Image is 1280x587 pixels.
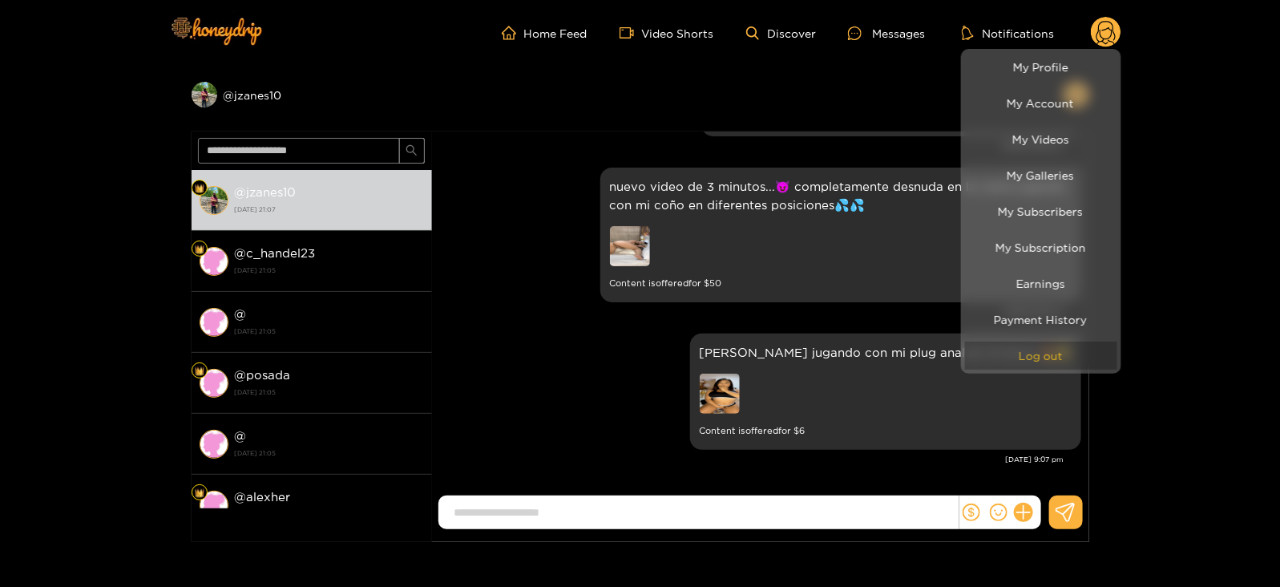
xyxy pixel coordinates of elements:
[965,161,1117,189] a: My Galleries
[965,89,1117,117] a: My Account
[965,125,1117,153] a: My Videos
[965,197,1117,225] a: My Subscribers
[965,306,1117,334] a: Payment History
[965,342,1117,370] button: Log out
[965,53,1117,81] a: My Profile
[965,269,1117,298] a: Earnings
[965,233,1117,261] a: My Subscription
